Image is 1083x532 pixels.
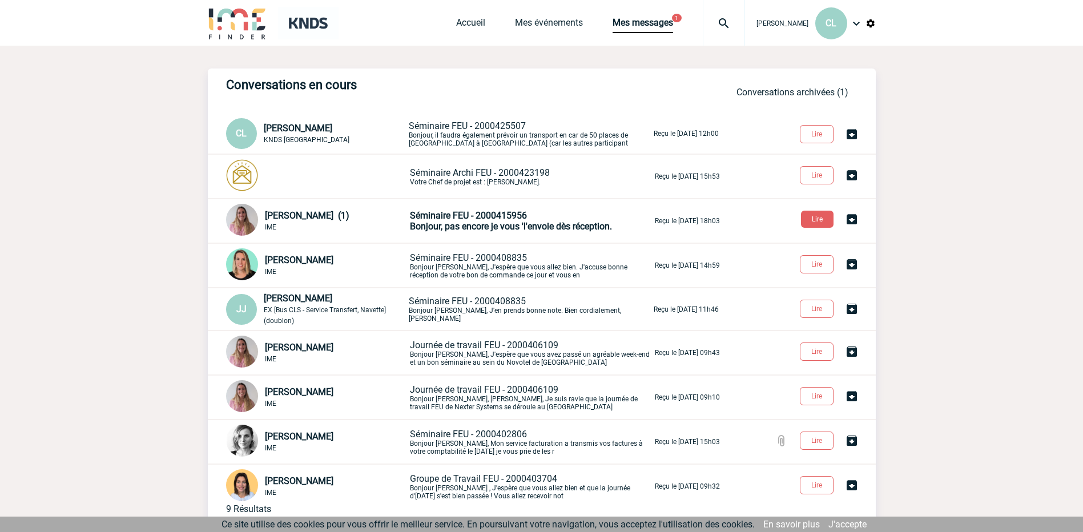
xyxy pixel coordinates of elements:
[226,259,720,270] a: [PERSON_NAME] IME Séminaire FEU - 2000408835Bonjour [PERSON_NAME], J'espère que vous allez bien. ...
[826,18,836,29] span: CL
[410,340,653,366] p: Bonjour [PERSON_NAME], J'espère que vous avez passé un agréable week-end et un bon séminaire au s...
[226,204,258,236] img: 115447-0.jpg
[800,342,834,361] button: Lire
[410,429,653,456] p: Bonjour [PERSON_NAME], Mon service facturation a transmis vos factures à votre comptabilité le [D...
[791,479,845,490] a: Lire
[845,302,859,316] img: Archiver la conversation
[226,380,258,412] img: 115447-0.jpg
[845,434,859,448] img: Archiver la conversation
[791,258,845,269] a: Lire
[791,303,845,313] a: Lire
[265,400,276,408] span: IME
[264,123,332,134] span: [PERSON_NAME]
[265,268,276,276] span: IME
[792,213,845,224] a: Lire
[226,480,720,491] a: [PERSON_NAME] IME Groupe de Travail FEU - 2000403704Bonjour [PERSON_NAME] , J'espère que vous all...
[226,303,719,314] a: JJ [PERSON_NAME] EX [Bus CLS - Service Transfert, Navette] (doublon) Séminaire FEU - 2000408835Bo...
[800,432,834,450] button: Lire
[791,390,845,401] a: Lire
[410,167,550,178] span: Séminaire Archi FEU - 2000423198
[410,473,557,484] span: Groupe de Travail FEU - 2000403704
[655,482,720,490] p: Reçu le [DATE] 09h32
[226,204,408,238] div: Conversation privée : Client - Agence
[654,130,719,138] p: Reçu le [DATE] 12h00
[800,387,834,405] button: Lire
[655,172,720,180] p: Reçu le [DATE] 15h53
[410,384,653,411] p: Bonjour [PERSON_NAME], [PERSON_NAME], Je suis ravie que la journée de travail FEU de Nexter Syste...
[791,434,845,445] a: Lire
[801,211,834,228] button: Lire
[763,519,820,530] a: En savoir plus
[226,159,408,194] div: Conversation privée : Client - Agence
[515,17,583,33] a: Mes événements
[828,519,867,530] a: J'accepte
[410,473,653,500] p: Bonjour [PERSON_NAME] , J'espère que vous allez bien et que la journée d'[DATE] s'est bien passée...
[845,127,859,141] img: Archiver la conversation
[654,305,719,313] p: Reçu le [DATE] 11h46
[655,217,720,225] p: Reçu le [DATE] 18h03
[800,125,834,143] button: Lire
[409,120,651,147] p: Bonjour, il faudra également prévoir un transport en car de 50 places de [GEOGRAPHIC_DATA] à [GEO...
[265,386,333,397] span: [PERSON_NAME]
[264,293,332,304] span: [PERSON_NAME]
[845,212,859,226] img: Archiver la conversation
[265,431,333,442] span: [PERSON_NAME]
[410,384,558,395] span: Journée de travail FEU - 2000406109
[409,120,526,131] span: Séminaire FEU - 2000425507
[226,248,258,280] img: 112968-1.png
[791,128,845,139] a: Lire
[791,345,845,356] a: Lire
[226,469,408,503] div: Conversation privée : Client - Agence
[236,304,247,315] span: JJ
[410,210,527,221] span: Séminaire FEU - 2000415956
[409,296,526,307] span: Séminaire FEU - 2000408835
[226,469,258,501] img: 103015-1.png
[226,293,406,325] div: Conversation commune : Client - Fournisseur - Agence
[845,257,859,271] img: Archiver la conversation
[410,429,527,440] span: Séminaire FEU - 2000402806
[226,170,720,181] a: Séminaire Archi FEU - 2000423198Votre Chef de projet est : [PERSON_NAME]. Reçu le [DATE] 15h53
[265,210,349,221] span: [PERSON_NAME] (1)
[265,355,276,363] span: IME
[265,342,333,353] span: [PERSON_NAME]
[736,87,848,98] a: Conversations archivées (1)
[800,255,834,273] button: Lire
[456,17,485,33] a: Accueil
[264,306,386,325] span: EX [Bus CLS - Service Transfert, Navette] (doublon)
[845,168,859,182] img: Archiver la conversation
[226,78,569,92] h3: Conversations en cours
[236,128,247,139] span: CL
[265,489,276,497] span: IME
[410,221,612,232] span: Bonjour, pas encore je vous 'l'envoie dès réception.
[226,380,408,414] div: Conversation commune : Client - Fournisseur - Agence
[226,425,408,459] div: Conversation privée : Client - Agence
[226,346,720,357] a: [PERSON_NAME] IME Journée de travail FEU - 2000406109Bonjour [PERSON_NAME], J'espère que vous ave...
[226,248,408,283] div: Conversation privée : Client - Agence
[800,476,834,494] button: Lire
[410,252,527,263] span: Séminaire FEU - 2000408835
[791,169,845,180] a: Lire
[226,336,408,370] div: Conversation privée : Client - Agence
[410,167,653,186] p: Votre Chef de projet est : [PERSON_NAME].
[226,159,258,191] img: photonotifcontact.png
[226,336,258,368] img: 115447-0.jpg
[655,438,720,446] p: Reçu le [DATE] 15h03
[756,19,808,27] span: [PERSON_NAME]
[845,478,859,492] img: Archiver la conversation
[800,300,834,318] button: Lire
[265,444,276,452] span: IME
[410,252,653,279] p: Bonjour [PERSON_NAME], J'espère que vous allez bien. J'accuse bonne réception de votre bon de com...
[655,349,720,357] p: Reçu le [DATE] 09h43
[845,389,859,403] img: Archiver la conversation
[409,296,651,323] p: Bonjour [PERSON_NAME], J'en prends bonne note. Bien cordialement, [PERSON_NAME]
[226,118,406,149] div: Conversation privée : Client - Agence
[226,425,258,457] img: 103019-1.png
[226,436,720,446] a: [PERSON_NAME] IME Séminaire FEU - 2000402806Bonjour [PERSON_NAME], Mon service facturation a tran...
[672,14,682,22] button: 1
[410,340,558,350] span: Journée de travail FEU - 2000406109
[226,215,720,225] a: [PERSON_NAME] (1) IME Séminaire FEU - 2000415956Bonjour, pas encore je vous 'l'envoie dès récepti...
[613,17,673,33] a: Mes messages
[265,475,333,486] span: [PERSON_NAME]
[208,7,267,39] img: IME-Finder
[265,223,276,231] span: IME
